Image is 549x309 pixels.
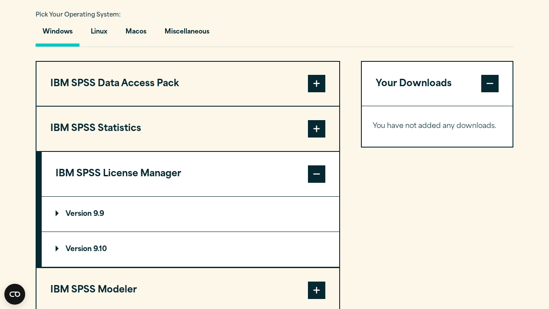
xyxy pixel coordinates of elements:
[42,196,339,267] div: IBM SPSS License Manager
[4,284,25,305] button: Open CMP widget
[84,22,114,47] button: Linux
[362,106,513,147] div: Your Downloads
[42,152,339,196] button: IBM SPSS License Manager
[36,22,79,47] button: Windows
[36,107,339,151] button: IBM SPSS Statistics
[36,62,339,106] button: IBM SPSS Data Access Pack
[362,62,513,106] button: Your Downloads
[36,12,121,18] span: Pick Your Operating System:
[158,22,216,47] button: Miscellaneous
[42,197,339,232] summary: Version 9.9
[119,22,153,47] button: Macos
[373,120,502,133] p: You have not added any downloads.
[56,246,107,253] p: Version 9.10
[56,211,104,218] p: Version 9.9
[42,232,339,267] summary: Version 9.10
